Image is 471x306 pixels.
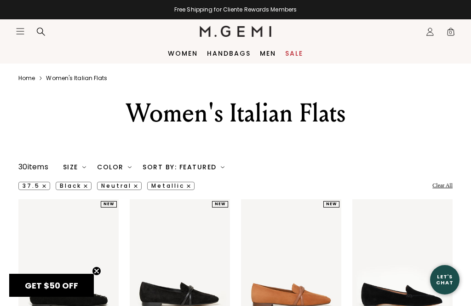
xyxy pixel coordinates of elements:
[16,27,25,36] button: Open site menu
[97,163,132,171] div: Color
[432,182,453,190] div: Clear All
[212,201,228,208] div: NEW
[18,162,48,173] div: 30 items
[63,163,86,171] div: Size
[260,50,276,57] a: Men
[285,50,303,57] a: Sale
[147,182,195,190] button: metallic
[82,165,86,169] img: chevron-down.svg
[18,182,50,190] button: 37.5
[25,280,78,291] span: GET $50 OFF
[56,182,92,190] button: black
[9,274,94,297] div: GET $50 OFFClose teaser
[221,165,224,169] img: chevron-down.svg
[446,29,455,38] span: 0
[200,26,272,37] img: M.Gemi
[101,201,117,208] div: NEW
[128,165,132,169] img: chevron-down.svg
[430,274,460,285] div: Let's Chat
[92,266,101,276] button: Close teaser
[46,75,107,82] a: Women's italian flats
[18,75,35,82] a: Home
[207,50,251,57] a: Handbags
[97,182,142,190] button: neutral
[143,163,224,171] div: Sort By: Featured
[65,97,406,130] div: Women's Italian Flats
[323,201,339,208] div: NEW
[168,50,198,57] a: Women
